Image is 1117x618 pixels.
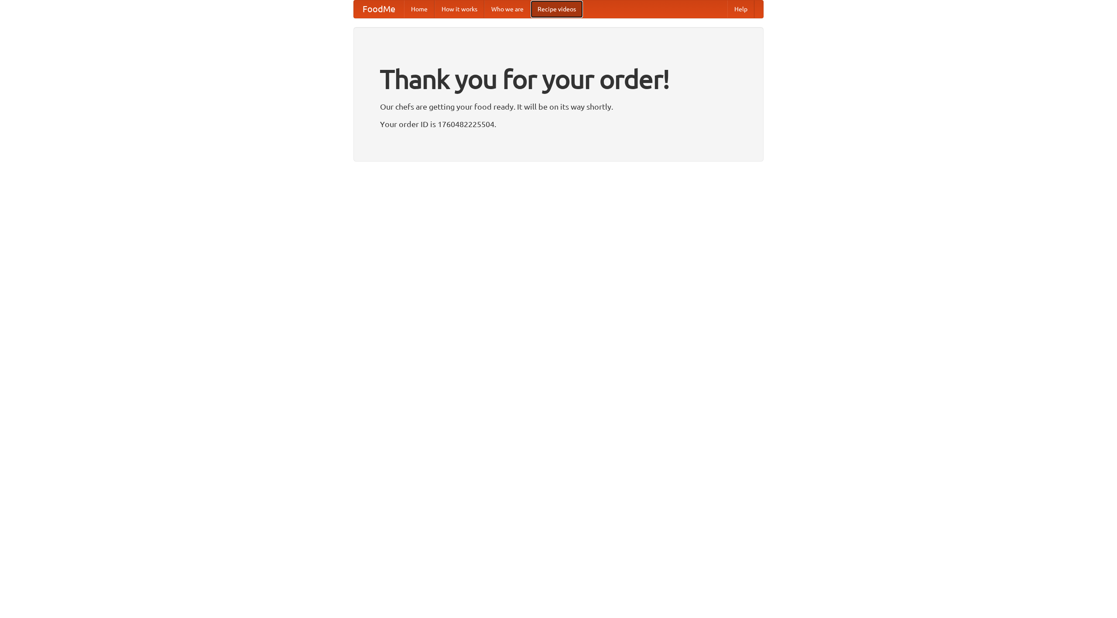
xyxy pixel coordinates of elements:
p: Your order ID is 1760482225504. [380,117,737,131]
a: FoodMe [354,0,404,18]
a: Home [404,0,435,18]
p: Our chefs are getting your food ready. It will be on its way shortly. [380,100,737,113]
a: How it works [435,0,484,18]
a: Who we are [484,0,531,18]
a: Help [727,0,754,18]
a: Recipe videos [531,0,583,18]
h1: Thank you for your order! [380,58,737,100]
